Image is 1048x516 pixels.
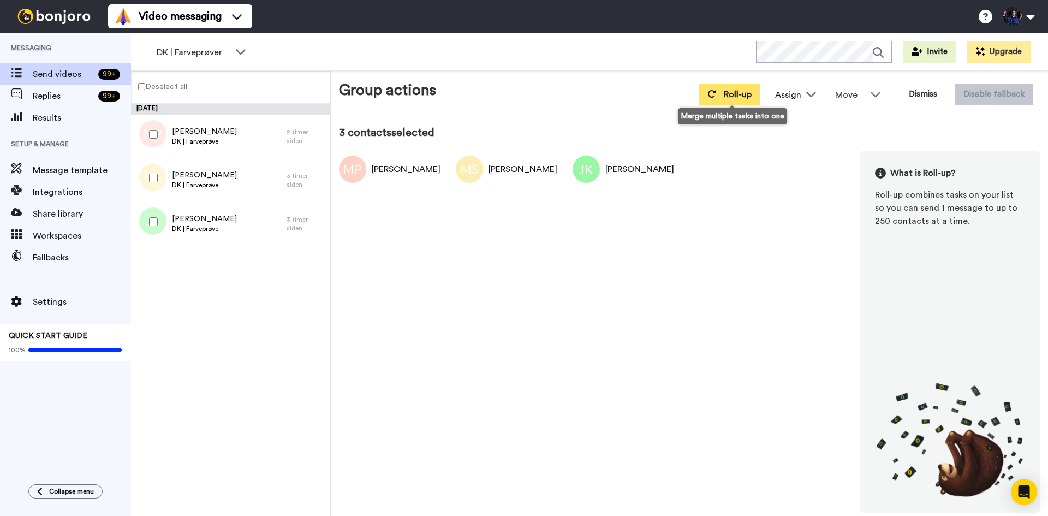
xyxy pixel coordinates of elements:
[9,332,87,340] span: QUICK START GUIDE
[678,108,787,124] div: Merge multiple tasks into one
[139,9,222,24] span: Video messaging
[955,84,1033,105] button: Disable fallback
[98,69,120,80] div: 99 +
[33,186,131,199] span: Integrations
[339,125,1040,140] div: 3 contacts selected
[33,295,131,309] span: Settings
[287,128,325,145] div: 2 timer siden
[456,156,483,183] img: Image of Mirnes Sahinovic
[49,487,94,496] span: Collapse menu
[897,84,949,105] button: Dismiss
[890,167,956,180] span: What is Roll-up?
[724,90,752,99] span: Roll-up
[605,163,674,176] div: [PERSON_NAME]
[287,171,325,189] div: 3 timer siden
[875,382,1025,497] img: joro-roll.png
[172,137,237,146] span: DK | Farveprøve
[33,251,131,264] span: Fallbacks
[157,46,230,59] span: DK | Farveprøver
[699,84,760,105] button: Roll-up
[172,126,237,137] span: [PERSON_NAME]
[172,181,237,189] span: DK | Farveprøve
[875,188,1025,228] div: Roll-up combines tasks on your list so you can send 1 message to up to 250 contacts at a time.
[33,164,131,177] span: Message template
[28,484,103,499] button: Collapse menu
[489,163,557,176] div: [PERSON_NAME]
[13,9,95,24] img: bj-logo-header-white.svg
[172,170,237,181] span: [PERSON_NAME]
[33,68,94,81] span: Send videos
[573,156,600,183] img: Image of Jakob Kej
[115,8,132,25] img: vm-color.svg
[9,346,26,354] span: 100%
[131,104,330,115] div: [DATE]
[33,90,94,103] span: Replies
[132,80,187,93] label: Deselect all
[172,213,237,224] span: [PERSON_NAME]
[339,156,366,183] img: Image of Morten Poulsen
[33,207,131,221] span: Share library
[835,88,865,102] span: Move
[775,88,801,102] div: Assign
[172,224,237,233] span: DK | Farveprøve
[1011,479,1037,505] div: Open Intercom Messenger
[33,111,131,124] span: Results
[903,41,956,63] button: Invite
[372,163,440,176] div: [PERSON_NAME]
[138,83,145,90] input: Deselect all
[33,229,131,242] span: Workspaces
[287,215,325,233] div: 3 timer siden
[967,41,1031,63] button: Upgrade
[98,91,120,102] div: 99 +
[339,79,436,105] div: Group actions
